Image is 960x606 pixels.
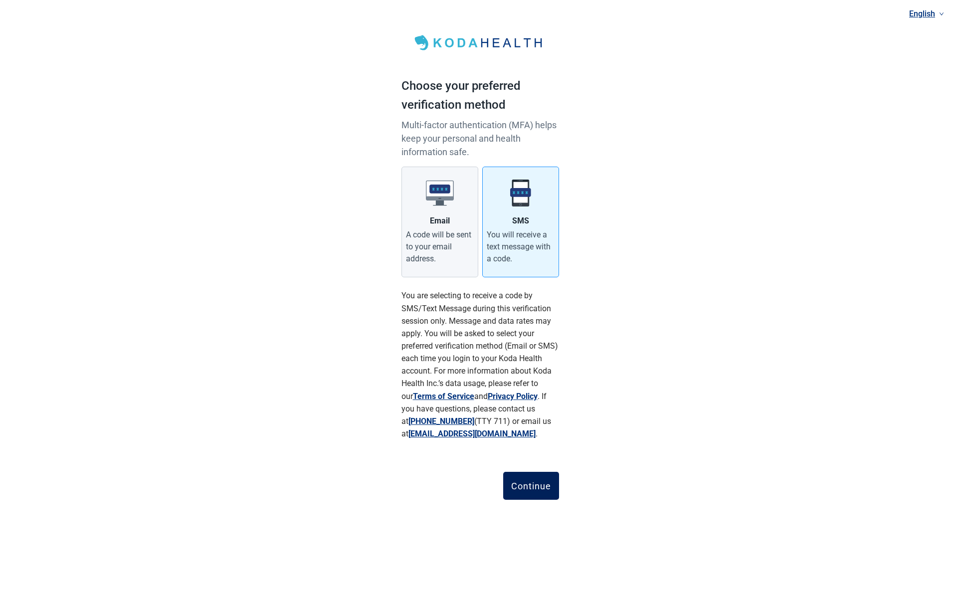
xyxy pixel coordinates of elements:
div: SMS [512,215,529,227]
div: A code will be sent to your email address. [406,229,474,265]
h1: Choose your preferred verification method [401,77,559,118]
button: Continue [503,472,559,500]
a: Current language: English [905,5,948,22]
span: down [939,11,944,16]
div: Email [430,215,450,227]
p: You are selecting to receive a code by SMS/Text Message during this verification session only. Me... [401,289,559,440]
a: Terms of Service [413,392,474,401]
div: You will receive a text message with a code. [487,229,555,265]
a: Privacy Policy [488,392,538,401]
div: Continue [511,481,551,491]
img: Koda Health [409,32,551,54]
main: Main content [401,12,559,520]
a: [PHONE_NUMBER] [408,416,474,426]
p: Multi-factor authentication (MFA) helps keep your personal and health information safe. [401,118,559,159]
a: [EMAIL_ADDRESS][DOMAIN_NAME] [408,429,536,438]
